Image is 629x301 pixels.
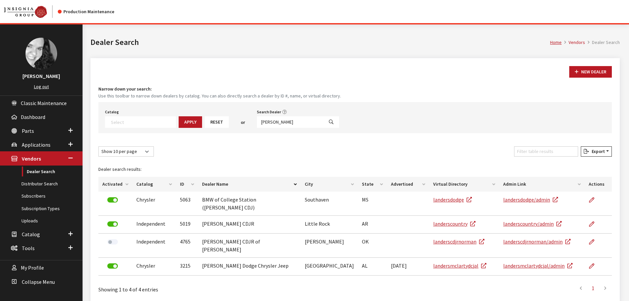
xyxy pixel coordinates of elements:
[105,116,176,128] span: Select
[503,196,558,203] a: landersdodge/admin
[198,258,300,276] td: [PERSON_NAME] Dodge Chrysler Jeep
[301,216,358,234] td: Little Rock
[514,146,578,157] input: Filter table results
[503,262,573,269] a: landersmclartydcjal/admin
[98,86,612,93] h4: Narrow down your search:
[585,39,620,46] li: Dealer Search
[22,128,34,134] span: Parts
[98,281,308,293] div: Showing 1 to 4 of 4 entries
[387,258,429,276] td: [DATE]
[21,265,44,271] span: My Profile
[7,72,76,80] h3: [PERSON_NAME]
[176,216,198,234] td: 5019
[301,258,358,276] td: [GEOGRAPHIC_DATA]
[503,220,562,227] a: landerscountry/admin
[198,192,300,216] td: BMW of College Station ([PERSON_NAME] CDJ)
[589,234,600,250] a: Edit Dealer
[257,109,281,115] label: Search Dealer
[585,177,612,192] th: Actions
[4,6,47,18] img: Catalog Maintenance
[176,258,198,276] td: 3215
[176,177,198,192] th: ID: activate to sort column ascending
[433,262,486,269] a: landersmclartydcjal
[179,116,202,128] button: Apply
[589,258,600,274] a: Edit Dealer
[98,93,612,99] small: Use this toolbar to narrow down dealers by catalog. You can also directly search a dealer by ID #...
[132,192,176,216] td: Chrysler
[4,5,58,18] a: Insignia Group logo
[107,239,118,245] label: Activate Dealer
[198,234,300,258] td: [PERSON_NAME] CDJR of [PERSON_NAME]
[107,221,118,227] label: Deactivate Dealer
[198,216,300,234] td: [PERSON_NAME] CDJR
[111,119,176,125] textarea: Search
[358,177,387,192] th: State: activate to sort column ascending
[257,116,324,128] input: Search
[21,100,67,106] span: Classic Maintenance
[34,84,49,90] a: Log out
[429,177,499,192] th: Virtual Directory: activate to sort column ascending
[98,177,132,192] th: Activated: activate to sort column ascending
[499,177,585,192] th: Admin Link: activate to sort column ascending
[301,192,358,216] td: Southaven
[107,263,118,269] label: Deactivate Dealer
[589,192,600,208] a: Edit Dealer
[90,36,550,48] h1: Dealer Search
[358,192,387,216] td: MS
[589,148,605,154] span: Export
[132,258,176,276] td: Chrysler
[132,177,176,192] th: Catalog: activate to sort column ascending
[98,162,612,177] caption: Dealer search results:
[22,231,40,238] span: Catalog
[241,119,245,126] span: or
[433,238,484,245] a: landerscdjrnorman
[301,177,358,192] th: City: activate to sort column ascending
[22,279,55,285] span: Collapse Menu
[176,234,198,258] td: 4765
[301,234,358,258] td: [PERSON_NAME]
[176,192,198,216] td: 5063
[569,66,612,78] button: New Dealer
[550,39,562,45] a: Home
[323,116,339,128] button: Search
[205,116,229,128] button: Reset
[387,177,429,192] th: Advertised: activate to sort column ascending
[58,8,114,15] div: Production Maintenance
[581,146,612,157] button: Export
[587,282,599,295] a: 1
[358,234,387,258] td: OK
[22,141,51,148] span: Applications
[589,216,600,232] a: Edit Dealer
[105,109,119,115] label: Catalog
[21,114,45,120] span: Dashboard
[25,38,57,69] img: Khrystal Dorton
[22,245,35,251] span: Tools
[198,177,300,192] th: Dealer Name: activate to sort column descending
[132,234,176,258] td: Independent
[358,258,387,276] td: AL
[132,216,176,234] td: Independent
[433,220,475,227] a: landerscountry
[358,216,387,234] td: AR
[503,238,571,245] a: landerscdjrnorman/admin
[22,156,41,162] span: Vendors
[107,197,118,203] label: Deactivate Dealer
[433,196,472,203] a: landersdodge
[562,39,585,46] li: Vendors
